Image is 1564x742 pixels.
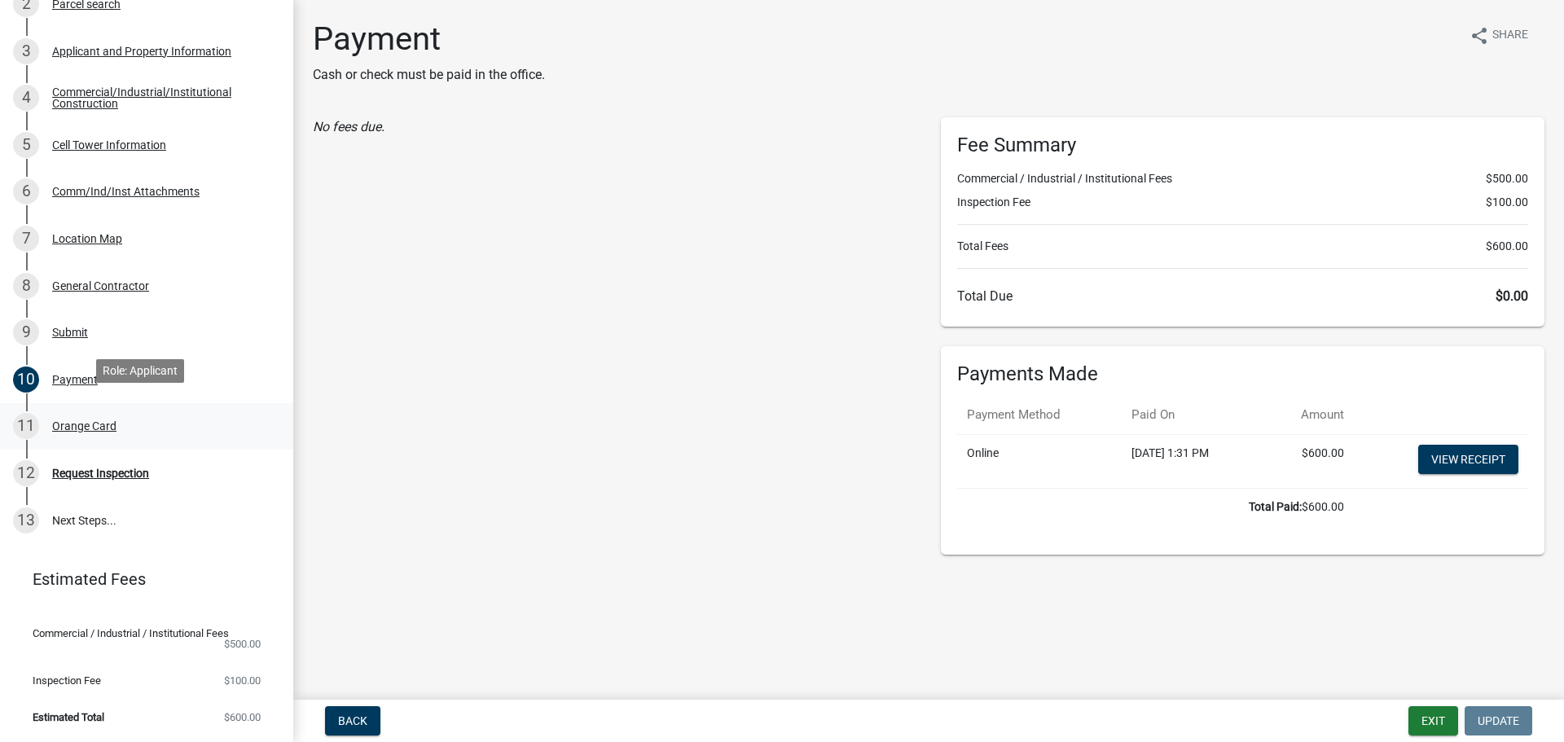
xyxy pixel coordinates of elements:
[13,367,39,393] div: 10
[1249,500,1302,513] b: Total Paid:
[338,714,367,727] span: Back
[13,38,39,64] div: 3
[52,468,149,479] div: Request Inspection
[13,178,39,204] div: 6
[1418,445,1518,474] a: View receipt
[224,712,261,722] span: $600.00
[957,134,1528,157] h6: Fee Summary
[96,359,184,383] div: Role: Applicant
[52,327,88,338] div: Submit
[957,488,1354,525] td: $600.00
[13,132,39,158] div: 5
[13,226,39,252] div: 7
[13,319,39,345] div: 9
[1263,434,1354,488] td: $600.00
[313,119,384,134] i: No fees due.
[224,675,261,686] span: $100.00
[1486,194,1528,211] span: $100.00
[52,280,149,292] div: General Contractor
[1465,706,1532,735] button: Update
[33,675,101,686] span: Inspection Fee
[13,413,39,439] div: 11
[52,186,200,197] div: Comm/Ind/Inst Attachments
[13,563,267,595] a: Estimated Fees
[957,362,1528,386] h6: Payments Made
[224,639,261,649] span: $500.00
[1486,170,1528,187] span: $500.00
[957,170,1528,187] li: Commercial / Industrial / Institutional Fees
[1263,396,1354,434] th: Amount
[957,288,1528,304] h6: Total Due
[13,507,39,533] div: 13
[1492,26,1528,46] span: Share
[957,396,1122,434] th: Payment Method
[52,139,166,151] div: Cell Tower Information
[1456,20,1541,51] button: shareShare
[1408,706,1458,735] button: Exit
[52,86,267,109] div: Commercial/Industrial/Institutional Construction
[957,194,1528,211] li: Inspection Fee
[52,420,116,432] div: Orange Card
[13,85,39,111] div: 4
[313,20,545,59] h1: Payment
[1496,288,1528,304] span: $0.00
[313,65,545,85] p: Cash or check must be paid in the office.
[957,434,1122,488] td: Online
[1478,714,1519,727] span: Update
[325,706,380,735] button: Back
[13,460,39,486] div: 12
[1122,396,1263,434] th: Paid On
[1486,238,1528,255] span: $600.00
[52,374,98,385] div: Payment
[1122,434,1263,488] td: [DATE] 1:31 PM
[52,233,122,244] div: Location Map
[52,46,231,57] div: Applicant and Property Information
[1470,26,1489,46] i: share
[33,712,104,722] span: Estimated Total
[33,628,229,639] span: Commercial / Industrial / Institutional Fees
[957,238,1528,255] li: Total Fees
[13,273,39,299] div: 8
